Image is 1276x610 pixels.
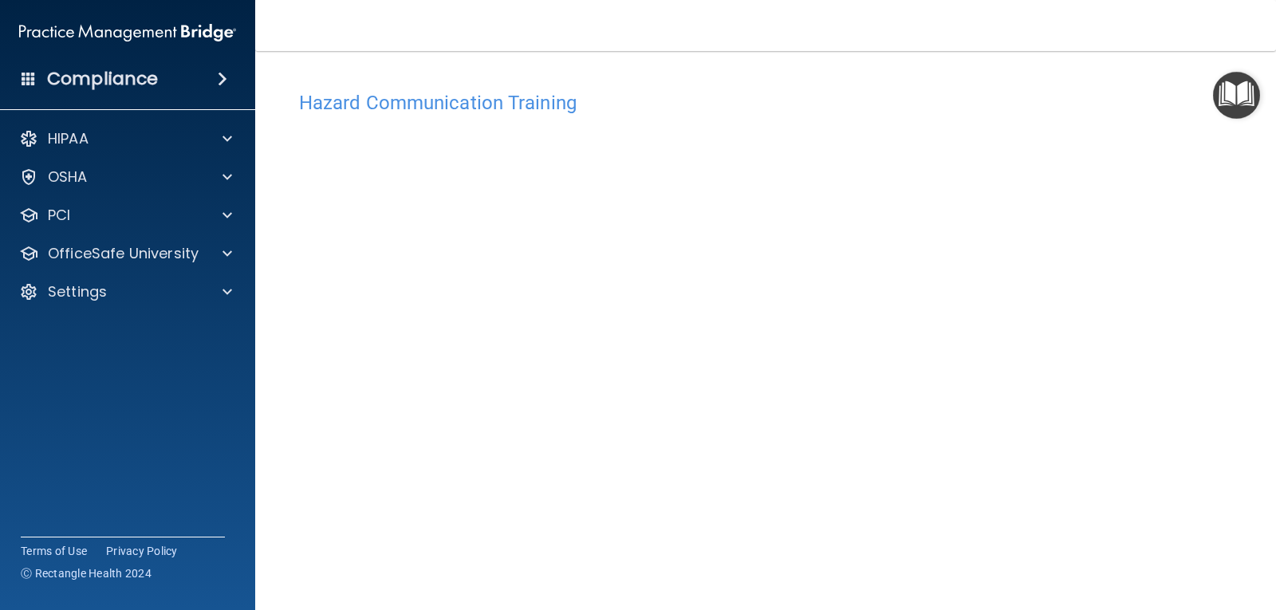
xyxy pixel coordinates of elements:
[47,68,158,90] h4: Compliance
[48,167,88,187] p: OSHA
[21,543,87,559] a: Terms of Use
[48,282,107,301] p: Settings
[19,129,232,148] a: HIPAA
[19,244,232,263] a: OfficeSafe University
[48,206,70,225] p: PCI
[299,92,1232,113] h4: Hazard Communication Training
[48,244,199,263] p: OfficeSafe University
[19,167,232,187] a: OSHA
[106,543,178,559] a: Privacy Policy
[21,565,152,581] span: Ⓒ Rectangle Health 2024
[1213,72,1260,119] button: Open Resource Center
[19,17,236,49] img: PMB logo
[48,129,89,148] p: HIPAA
[19,206,232,225] a: PCI
[19,282,232,301] a: Settings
